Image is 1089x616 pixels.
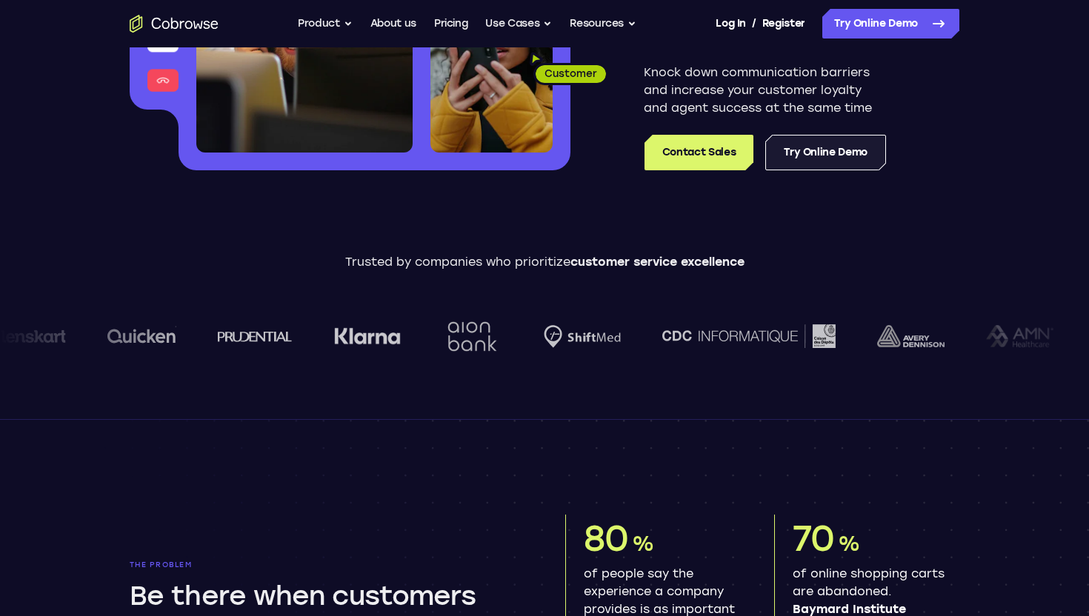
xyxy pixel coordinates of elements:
[752,15,756,33] span: /
[644,64,886,117] p: Knock down communication barriers and increase your customer loyalty and agent success at the sam...
[584,517,628,560] span: 80
[645,135,753,170] a: Contact Sales
[762,9,805,38] a: Register
[419,307,479,366] img: Aion Bank
[310,327,377,345] img: Klarna
[130,560,524,569] p: The problem
[434,9,468,38] a: Pricing
[570,9,636,38] button: Resources
[370,9,416,38] a: About us
[130,15,219,33] a: Go to the home page
[853,325,921,347] img: avery-dennison
[822,9,959,38] a: Try Online Demo
[765,135,886,170] a: Try Online Demo
[570,255,745,269] span: customer service excellence
[632,531,653,556] span: %
[716,9,745,38] a: Log In
[838,531,859,556] span: %
[485,9,552,38] button: Use Cases
[639,324,812,347] img: CDC Informatique
[194,330,269,342] img: prudential
[520,325,597,348] img: Shiftmed
[793,517,834,560] span: 70
[298,9,353,38] button: Product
